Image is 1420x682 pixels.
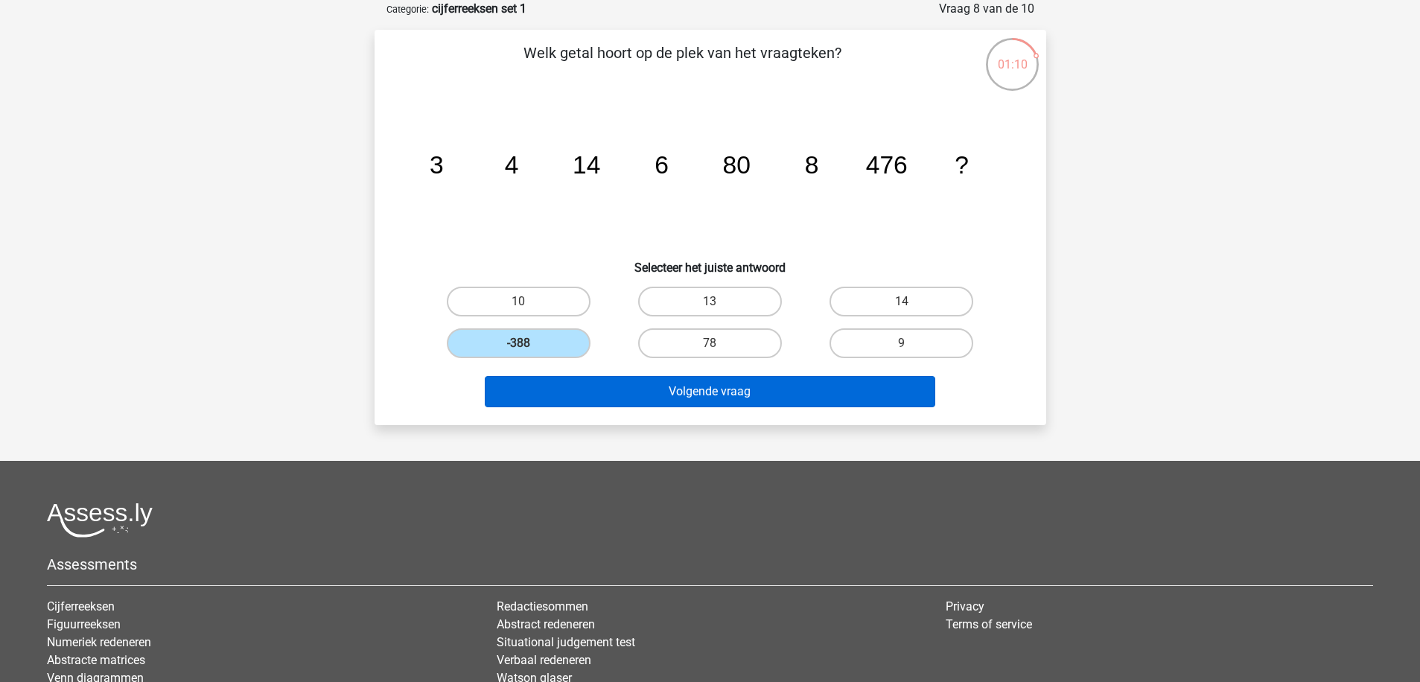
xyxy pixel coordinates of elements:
[386,4,429,15] small: Categorie:
[398,42,967,86] p: Welk getal hoort op de plek van het vraagteken?
[398,249,1022,275] h6: Selecteer het juiste antwoord
[573,151,600,179] tspan: 14
[47,555,1373,573] h5: Assessments
[497,617,595,631] a: Abstract redeneren
[638,328,782,358] label: 78
[830,287,973,316] label: 14
[429,151,443,179] tspan: 3
[804,151,818,179] tspan: 8
[47,599,115,614] a: Cijferreeksen
[47,617,121,631] a: Figuurreeksen
[504,151,518,179] tspan: 4
[497,635,635,649] a: Situational judgement test
[497,599,588,614] a: Redactiesommen
[432,1,526,16] strong: cijferreeksen set 1
[946,599,984,614] a: Privacy
[830,328,973,358] label: 9
[497,653,591,667] a: Verbaal redeneren
[47,635,151,649] a: Numeriek redeneren
[47,653,145,667] a: Abstracte matrices
[485,376,935,407] button: Volgende vraag
[722,151,750,179] tspan: 80
[447,328,590,358] label: -388
[655,151,669,179] tspan: 6
[955,151,969,179] tspan: ?
[865,151,907,179] tspan: 476
[946,617,1032,631] a: Terms of service
[447,287,590,316] label: 10
[638,287,782,316] label: 13
[47,503,153,538] img: Assessly logo
[984,36,1040,74] div: 01:10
